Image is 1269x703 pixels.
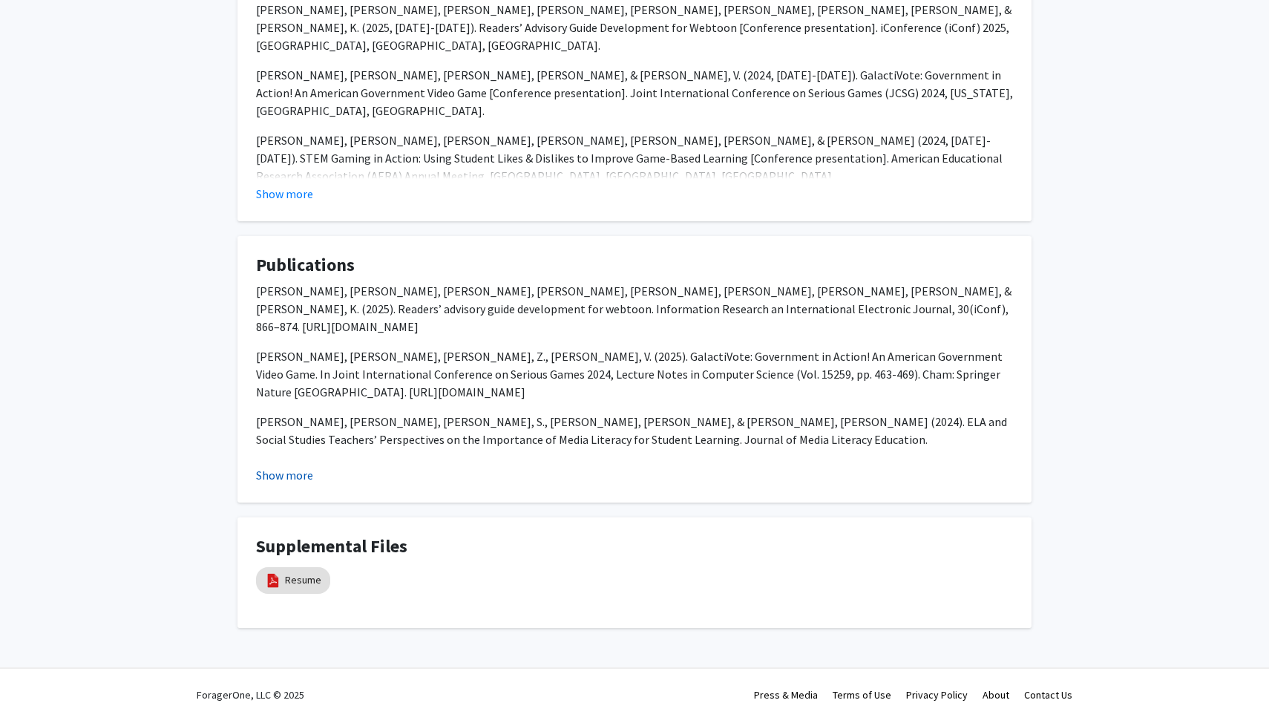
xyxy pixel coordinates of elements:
[256,66,1013,120] p: [PERSON_NAME], [PERSON_NAME], [PERSON_NAME], [PERSON_NAME], & [PERSON_NAME], V. (2024, [DATE]-[DA...
[906,688,968,702] a: Privacy Policy
[256,347,1013,401] p: [PERSON_NAME], [PERSON_NAME], [PERSON_NAME], Z., [PERSON_NAME], V. (2025). GalactiVote: Governmen...
[1024,688,1072,702] a: Contact Us
[256,255,1013,276] h4: Publications
[256,185,313,203] button: Show more
[265,572,281,589] img: pdf_icon.png
[256,131,1013,185] p: [PERSON_NAME], [PERSON_NAME], [PERSON_NAME], [PERSON_NAME], [PERSON_NAME], [PERSON_NAME], & [PERS...
[833,688,891,702] a: Terms of Use
[285,572,321,588] a: Resume
[256,284,1011,334] span: [PERSON_NAME], [PERSON_NAME], [PERSON_NAME], [PERSON_NAME], [PERSON_NAME], [PERSON_NAME], [PERSON...
[983,688,1009,702] a: About
[754,688,818,702] a: Press & Media
[256,413,1013,448] p: [PERSON_NAME], [PERSON_NAME], [PERSON_NAME], S., [PERSON_NAME], [PERSON_NAME], & [PERSON_NAME], [...
[256,2,1011,53] span: [PERSON_NAME], [PERSON_NAME], [PERSON_NAME], [PERSON_NAME], [PERSON_NAME], [PERSON_NAME], [PERSON...
[256,536,1013,558] h4: Supplemental Files
[11,636,63,692] iframe: Chat
[256,466,313,484] button: Show more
